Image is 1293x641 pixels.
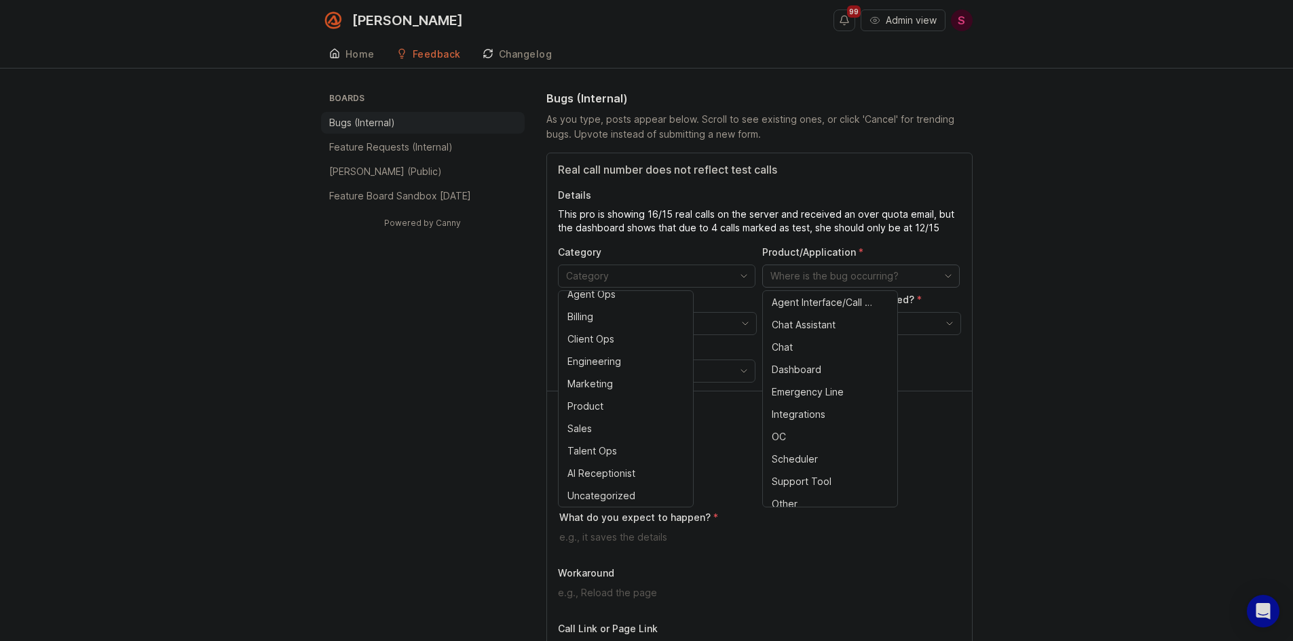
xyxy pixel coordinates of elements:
[321,112,525,134] a: Bugs (Internal)
[352,14,463,27] div: [PERSON_NAME]
[958,12,965,28] span: S
[772,385,844,400] span: Emergency Line
[762,265,960,288] div: toggle menu
[772,429,786,444] span: OC
[567,466,635,481] div: AI Receptionist
[321,41,383,69] a: Home
[951,9,973,31] button: S
[772,452,818,467] span: Scheduler
[772,407,825,422] span: Integrations
[546,90,628,106] h1: Bugs (Internal)
[567,332,614,347] div: Client Ops
[388,41,469,69] a: Feedback
[772,340,793,355] span: Chat
[734,318,756,329] svg: toggle icon
[321,8,345,33] img: Smith.ai logo
[833,9,855,31] button: Notifications
[1247,595,1279,627] div: Open Intercom Messenger
[567,309,593,324] div: Billing
[567,399,603,414] div: Product
[558,246,755,259] p: Category
[772,497,798,511] span: Other
[413,50,461,59] div: Feedback
[567,488,635,503] div: Uncategorized
[566,269,732,284] input: Category
[559,511,711,524] p: What do you expect to happen?
[939,318,960,329] svg: toggle icon
[886,14,937,27] span: Admin view
[499,50,552,59] div: Changelog
[567,376,613,391] div: Marketing
[326,90,525,109] h3: Boards
[772,295,875,310] span: Agent Interface/Call Page
[321,185,525,207] a: Feature Board Sandbox [DATE]
[558,622,961,636] p: Call Link or Page Link
[937,271,959,281] svg: toggle icon
[772,362,821,377] span: Dashboard
[329,116,395,130] p: Bugs (Internal)
[329,140,453,154] p: Feature Requests (Internal)
[474,41,561,69] a: Changelog
[847,5,861,18] span: 99
[382,215,463,231] a: Powered by Canny
[733,271,755,281] svg: toggle icon
[558,265,755,288] div: toggle menu
[772,474,831,489] span: Support Tool
[762,246,960,259] p: Product/Application
[329,189,471,203] p: Feature Board Sandbox [DATE]
[567,444,617,459] div: Talent Ops
[770,269,936,284] input: Where is the bug occurring?
[733,366,755,376] svg: toggle icon
[329,165,442,178] p: [PERSON_NAME] (Public)
[345,50,375,59] div: Home
[558,566,961,580] p: Workaround
[567,287,616,302] div: Agent Ops
[546,112,973,142] div: As you type, posts appear below. Scroll to see existing ones, or click 'Cancel' for trending bugs...
[558,189,961,202] p: Details
[558,161,961,178] input: Title
[772,317,836,332] span: Chat Assistant
[861,9,945,31] button: Admin view
[558,208,961,235] textarea: Details
[567,354,621,369] div: Engineering
[321,136,525,158] a: Feature Requests (Internal)
[567,421,592,436] div: Sales
[321,161,525,182] a: [PERSON_NAME] (Public)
